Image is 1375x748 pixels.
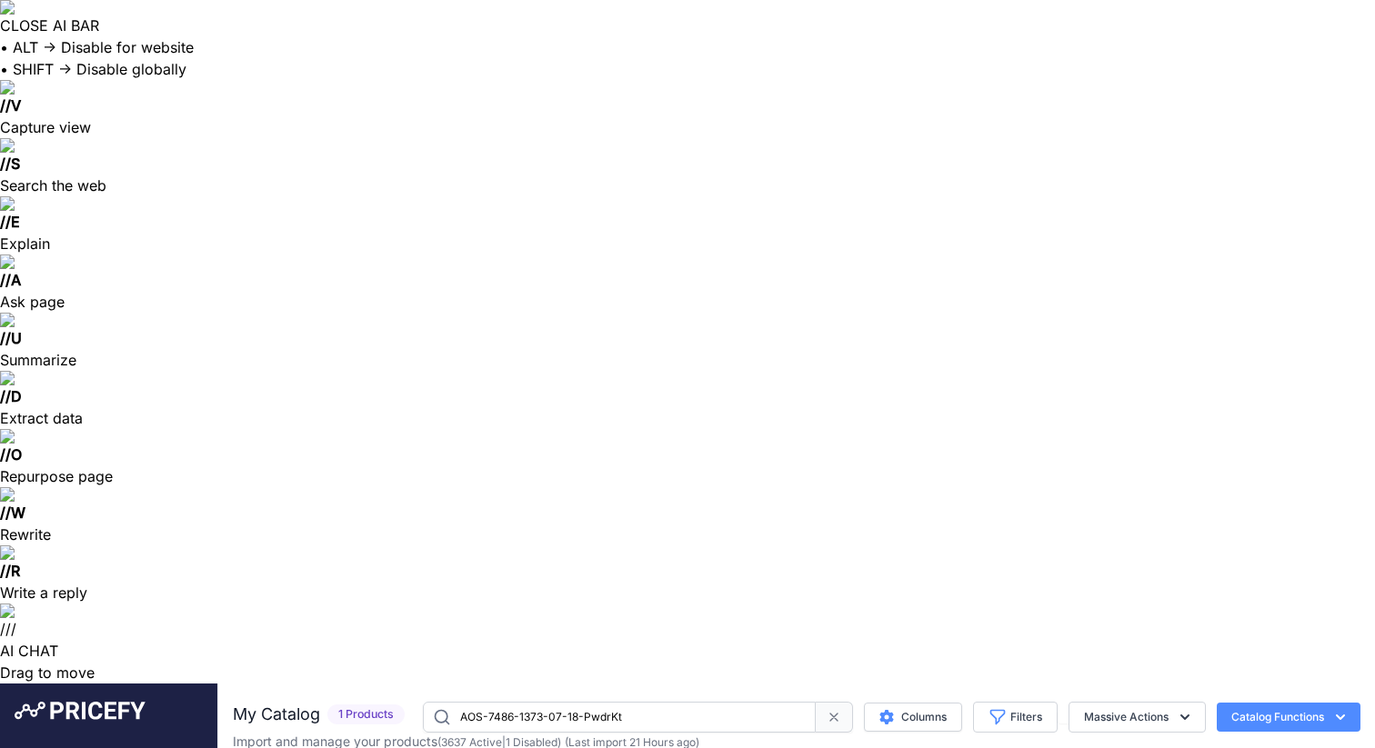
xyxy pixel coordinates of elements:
[423,702,816,733] input: Search
[327,704,405,725] span: 1 Products
[15,702,146,720] img: Pricefy Logo
[233,702,320,727] h2: My Catalog
[973,702,1058,733] button: Filters
[1069,702,1206,733] button: Massive Actions
[1217,703,1360,732] button: Catalog Functions
[864,703,962,732] button: Columns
